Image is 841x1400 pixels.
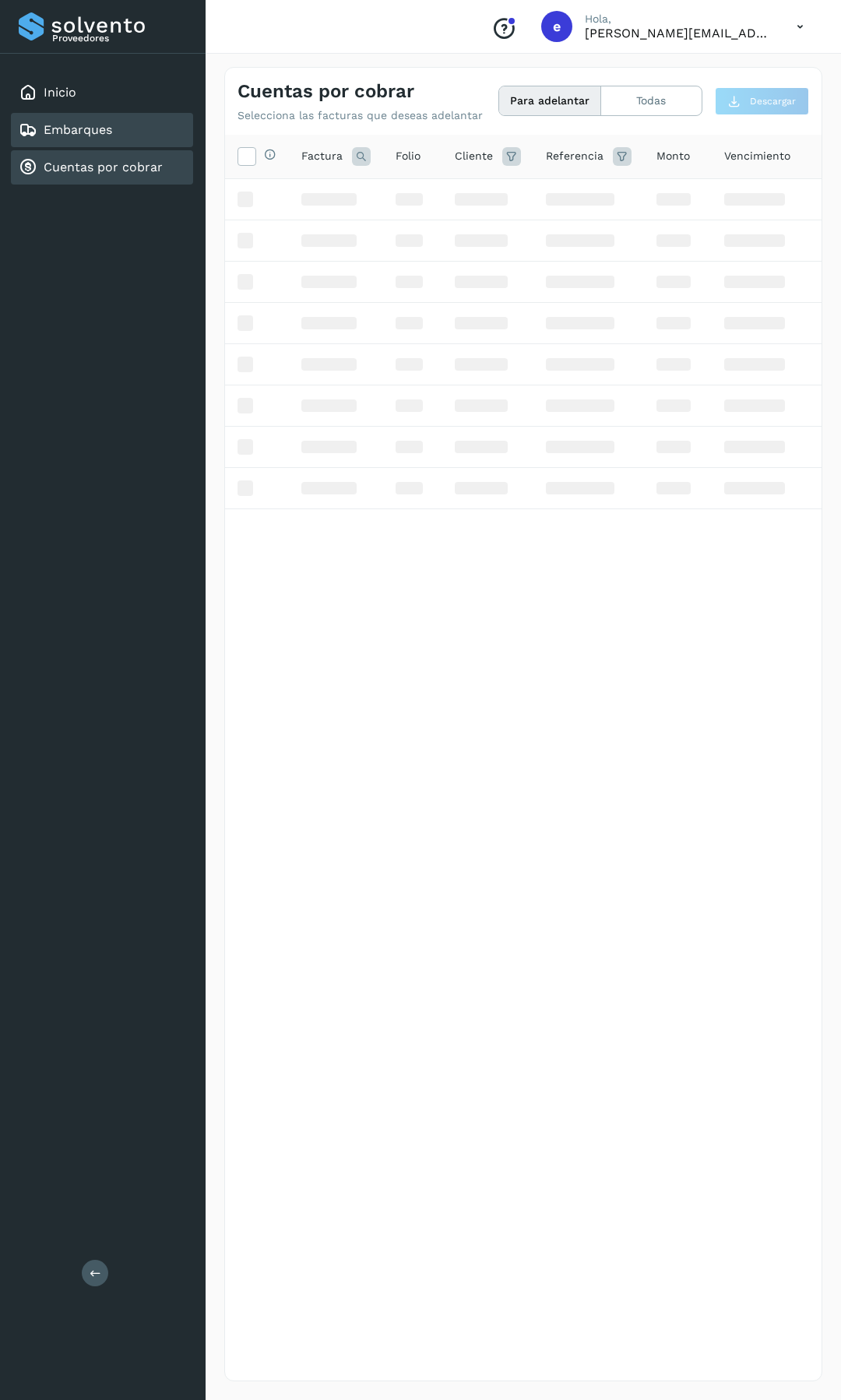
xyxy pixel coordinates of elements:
button: Descargar [715,87,809,115]
div: Cuentas por cobrar [11,150,193,185]
a: Inicio [44,85,76,100]
span: Referencia [546,148,603,164]
p: ernesto+temporal@solvento.mx [585,26,772,40]
span: Factura [301,148,343,164]
button: Para adelantar [499,86,600,115]
span: Cliente [455,148,493,164]
span: Folio [396,148,420,164]
div: Inicio [11,76,193,110]
button: Todas [601,86,702,115]
p: Proveedores [52,33,187,44]
p: Selecciona las facturas que deseas adelantar [238,109,483,122]
div: Embarques [11,113,193,147]
a: Cuentas por cobrar [44,160,163,174]
span: Vencimiento [724,148,790,164]
span: Monto [656,148,690,164]
p: Hola, [585,12,772,26]
h4: Cuentas por cobrar [238,80,414,103]
a: Embarques [44,122,112,137]
span: Descargar [750,94,796,108]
